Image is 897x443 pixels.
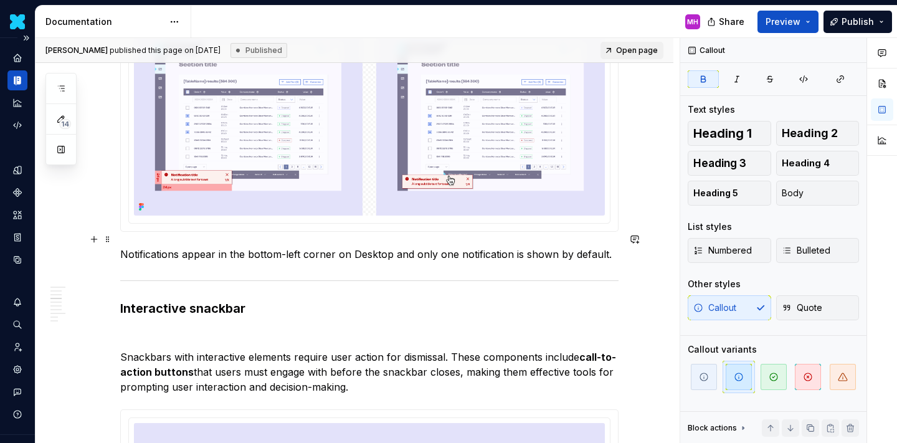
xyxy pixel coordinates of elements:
span: Quote [782,302,822,314]
a: Data sources [7,250,27,270]
a: Invite team [7,337,27,357]
h3: Interactive snackbar [120,300,619,317]
div: Published [230,43,287,58]
button: Body [776,181,860,206]
span: Heading 3 [693,157,746,169]
span: Bulleted [782,244,830,257]
a: Settings [7,360,27,379]
span: Share [719,16,744,28]
a: Storybook stories [7,227,27,247]
a: Components [7,183,27,202]
button: Quote [776,295,860,320]
a: Home [7,48,27,68]
span: Publish [842,16,874,28]
button: Heading 4 [776,151,860,176]
button: Preview [757,11,819,33]
button: Heading 3 [688,151,771,176]
button: Numbered [688,238,771,263]
button: Heading 1 [688,121,771,146]
button: Share [701,11,752,33]
div: Block actions [688,423,737,433]
button: Publish [823,11,892,33]
span: Heading 4 [782,157,830,169]
span: Preview [766,16,800,28]
div: Text styles [688,103,735,116]
img: 8442b5b3-d95e-456d-8131-d61e917d6403.png [10,14,25,29]
button: Heading 2 [776,121,860,146]
span: published this page on [DATE] [45,45,221,55]
span: Numbered [693,244,752,257]
span: Heading 1 [693,127,752,140]
button: Notifications [7,292,27,312]
button: Bulleted [776,238,860,263]
span: 14 [59,119,71,129]
button: Expand sidebar [17,29,35,47]
a: Assets [7,205,27,225]
div: Documentation [45,16,163,28]
button: Contact support [7,382,27,402]
a: Documentation [7,70,27,90]
a: Analytics [7,93,27,113]
button: Heading 5 [688,181,771,206]
span: Body [782,187,804,199]
button: Search ⌘K [7,315,27,335]
span: Open page [616,45,658,55]
span: Heading 5 [693,187,738,199]
p: Notifications appear in the bottom-left corner on Desktop and only one notification is shown by d... [120,247,619,262]
div: Block actions [688,419,748,437]
div: MH [687,17,698,27]
span: Heading 2 [782,127,838,140]
div: Callout variants [688,343,757,356]
a: Design tokens [7,160,27,180]
strong: call-to-action buttons [120,351,616,378]
div: List styles [688,221,732,233]
div: Other styles [688,278,741,290]
a: Code automation [7,115,27,135]
span: [PERSON_NAME] [45,45,108,55]
p: Snackbars with interactive elements require user action for dismissal. These components include t... [120,350,619,394]
a: Open page [600,42,663,59]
